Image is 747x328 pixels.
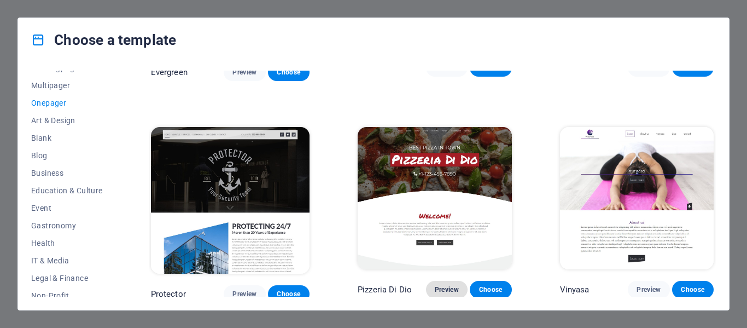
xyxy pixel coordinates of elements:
button: Multipager [31,77,103,94]
button: Choose [268,285,310,303]
span: Business [31,169,103,177]
span: Non-Profit [31,291,103,300]
span: Preview [637,285,661,294]
p: Evergreen [151,67,188,78]
button: Blank [31,129,103,147]
img: Protector [151,127,310,274]
span: Legal & Finance [31,274,103,283]
img: Vinyasa [560,127,714,269]
button: Choose [470,281,511,298]
button: Education & Culture [31,182,103,199]
p: Pizzeria Di Dio [358,284,412,295]
button: Preview [224,285,265,303]
button: Legal & Finance [31,269,103,287]
img: Pizzeria Di Dio [358,127,511,269]
button: Preview [426,281,468,298]
span: Gastronomy [31,221,103,230]
button: Blog [31,147,103,164]
button: IT & Media [31,252,103,269]
span: Choose [277,68,301,77]
p: Protector [151,289,186,300]
span: Health [31,239,103,248]
span: Art & Design [31,116,103,125]
span: Onepager [31,99,103,107]
button: Business [31,164,103,182]
button: Gastronomy [31,217,103,234]
h4: Choose a template [31,31,176,49]
span: Preview [232,290,256,298]
button: Event [31,199,103,217]
span: IT & Media [31,256,103,265]
button: Onepager [31,94,103,112]
span: Choose [478,285,503,294]
button: Health [31,234,103,252]
button: Choose [268,64,310,81]
span: Blank [31,134,103,142]
span: Choose [681,285,705,294]
span: Choose [277,290,301,298]
span: Preview [232,68,256,77]
p: Vinyasa [560,284,590,295]
button: Choose [672,281,714,298]
button: Preview [628,281,669,298]
span: Event [31,204,103,212]
button: Non-Profit [31,287,103,304]
button: Preview [224,64,265,81]
span: Blog [31,151,103,160]
span: Education & Culture [31,186,103,195]
button: Art & Design [31,112,103,129]
span: Multipager [31,81,103,90]
span: Preview [435,285,459,294]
